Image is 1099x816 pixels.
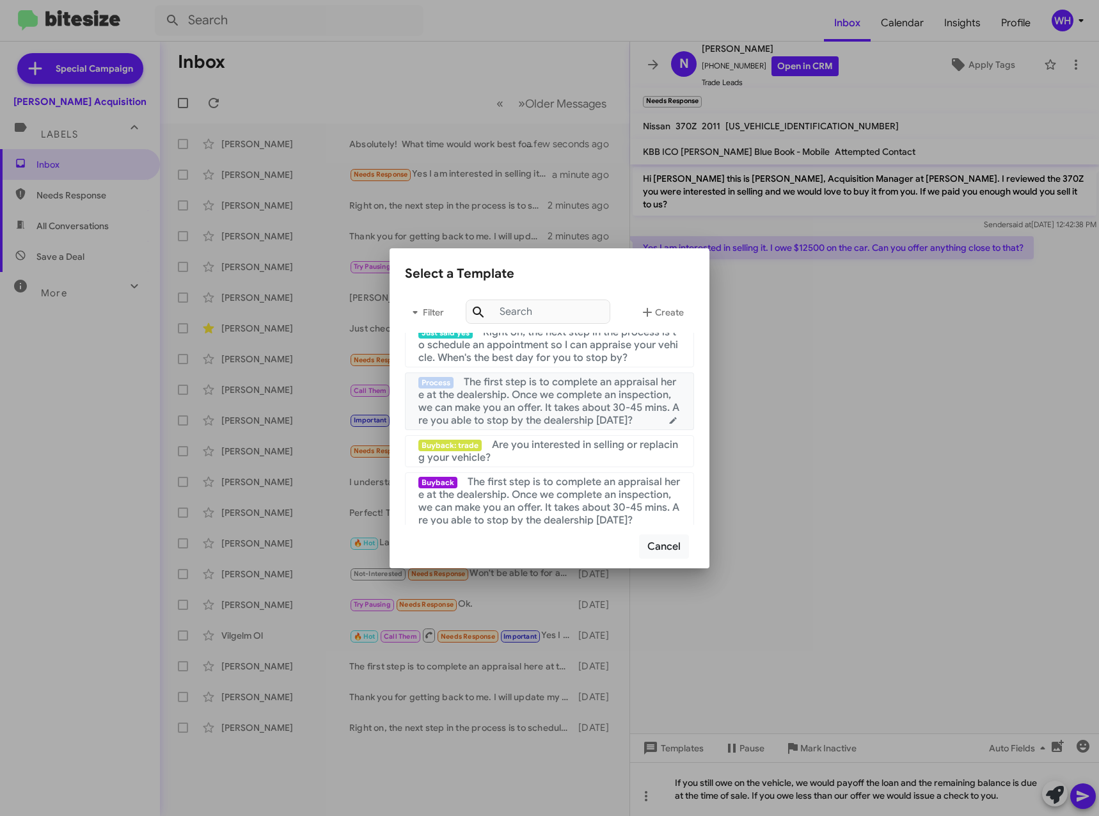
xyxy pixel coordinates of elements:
button: Create [629,297,694,328]
span: The first step is to complete an appraisal here at the dealership. Once we complete an inspection... [418,376,679,427]
input: Search [466,300,610,324]
span: Buyback [418,477,457,488]
span: Buyback: trade [418,440,482,451]
span: The first step is to complete an appraisal here at the dealership. Once we complete an inspection... [418,476,680,527]
span: Process [418,377,454,388]
span: Just said yes [418,327,473,339]
button: Cancel [639,534,689,559]
span: Filter [405,301,446,324]
div: Select a Template [405,264,694,284]
span: Right on, the next step in the process is to schedule an appointment so I can appraise your vehic... [418,326,678,364]
button: Filter [405,297,446,328]
span: Create [640,301,684,324]
span: Are you interested in selling or replacing your vehicle? [418,438,678,464]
